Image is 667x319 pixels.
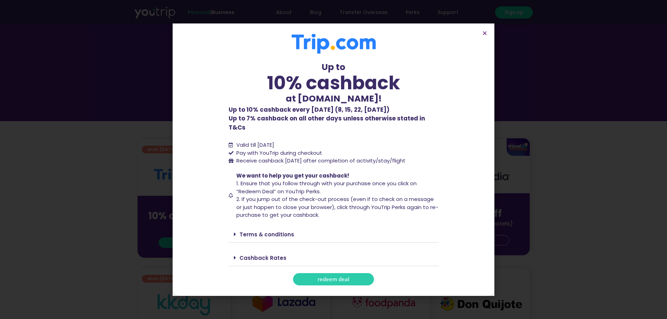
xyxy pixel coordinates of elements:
[229,226,439,243] div: Terms & conditions
[229,61,439,105] div: Up to at [DOMAIN_NAME]!
[236,141,274,148] span: Valid till [DATE]
[236,180,417,195] span: 1. Ensure that you follow through with your purchase once you click on “Redeem Deal” on YouTrip P...
[239,231,294,238] a: Terms & conditions
[293,273,374,285] a: redeem deal
[235,149,322,157] span: Pay with YouTrip during checkout
[482,30,487,36] a: Close
[229,105,389,114] b: Up to 10% cashback every [DATE] (8, 15, 22, [DATE])
[236,195,438,219] span: 2. If you jump out of the check-out process (even if to check on a message or just happen to clos...
[236,172,349,179] span: We want to help you get your cashback!
[239,254,286,262] a: Cashback Rates
[229,105,439,132] p: Up to 7% cashback on all other days unless otherwise stated in T&Cs
[318,277,349,282] span: redeem deal
[229,74,439,92] div: 10% cashback
[229,250,439,266] div: Cashback Rates
[236,157,405,164] span: Receive cashback [DATE] after completion of activity/stay/flight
